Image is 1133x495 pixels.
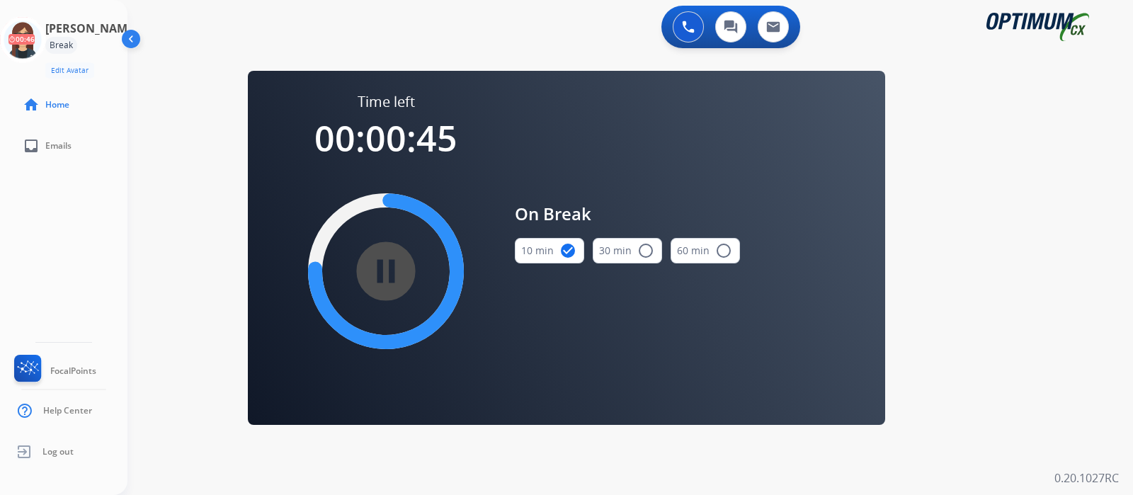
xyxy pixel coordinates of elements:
mat-icon: inbox [23,137,40,154]
span: Home [45,99,69,110]
mat-icon: radio_button_unchecked [715,242,732,259]
span: Emails [45,140,72,152]
mat-icon: pause_circle_filled [377,263,394,280]
mat-icon: check_circle [559,242,576,259]
a: FocalPoints [11,355,96,387]
p: 0.20.1027RC [1054,470,1119,487]
span: On Break [515,201,740,227]
h3: [PERSON_NAME] [45,20,137,37]
button: Edit Avatar [45,62,94,79]
span: 00:00:45 [314,114,457,162]
span: FocalPoints [50,365,96,377]
mat-icon: home [23,96,40,113]
div: Break [45,37,77,54]
button: 10 min [515,238,584,263]
span: Time left [358,92,415,112]
span: Help Center [43,405,92,416]
span: Log out [42,446,74,457]
button: 60 min [671,238,740,263]
mat-icon: radio_button_unchecked [637,242,654,259]
button: 30 min [593,238,662,263]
